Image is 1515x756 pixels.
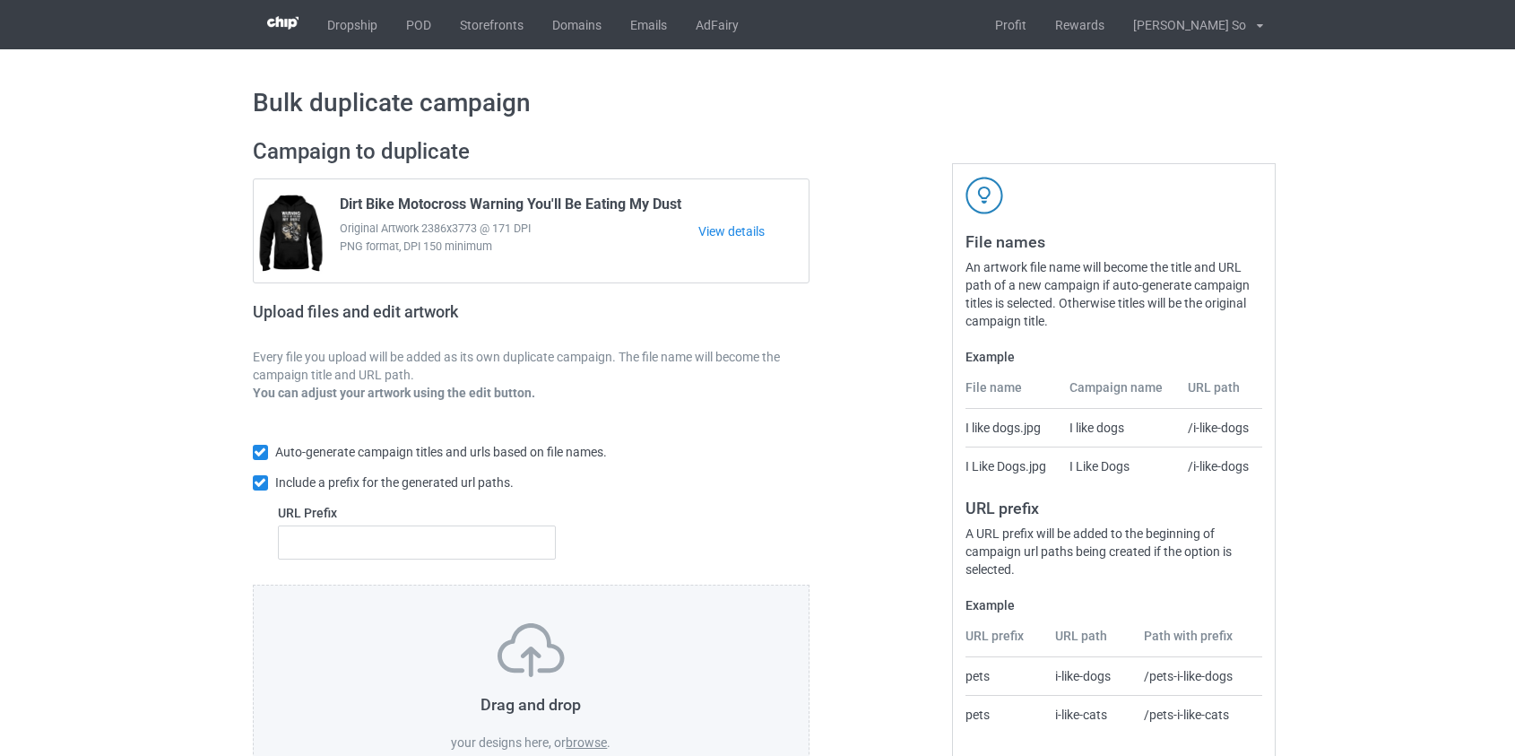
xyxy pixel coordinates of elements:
[1045,657,1134,695] td: i-like-dogs
[965,695,1046,734] td: pets
[965,258,1262,330] div: An artwork file name will become the title and URL path of a new campaign if auto-generate campai...
[965,627,1046,657] th: URL prefix
[253,138,810,166] h2: Campaign to duplicate
[965,177,1003,214] img: svg+xml;base64,PD94bWwgdmVyc2lvbj0iMS4wIiBlbmNvZGluZz0iVVRGLTgiPz4KPHN2ZyB3aWR0aD0iNDJweCIgaGVpZ2...
[267,16,299,30] img: 3d383065fc803cdd16c62507c020ddf8.png
[1178,378,1262,409] th: URL path
[965,447,1060,485] td: I Like Dogs.jpg
[1045,695,1134,734] td: i-like-cats
[965,231,1262,252] h3: File names
[607,735,610,750] span: .
[1178,447,1262,485] td: /i-like-dogs
[291,694,772,715] h3: Drag and drop
[965,348,1262,366] label: Example
[253,386,535,400] b: You can adjust your artwork using the edit button.
[1060,447,1178,485] td: I Like Dogs
[698,222,809,240] a: View details
[498,623,565,677] img: svg+xml;base64,PD94bWwgdmVyc2lvbj0iMS4wIiBlbmNvZGluZz0iVVRGLTgiPz4KPHN2ZyB3aWR0aD0iNzVweCIgaGVpZ2...
[340,238,699,256] span: PNG format, DPI 150 minimum
[1119,3,1246,48] div: [PERSON_NAME] So
[253,302,587,335] h2: Upload files and edit artwork
[1134,657,1262,695] td: /pets-i-like-dogs
[1134,627,1262,657] th: Path with prefix
[965,498,1262,518] h3: URL prefix
[965,657,1046,695] td: pets
[340,220,699,238] span: Original Artwork 2386x3773 @ 171 DPI
[275,475,514,490] span: Include a prefix for the generated url paths.
[965,596,1262,614] label: Example
[1060,378,1178,409] th: Campaign name
[1134,695,1262,734] td: /pets-i-like-cats
[965,409,1060,447] td: I like dogs.jpg
[1060,409,1178,447] td: I like dogs
[275,445,607,459] span: Auto-generate campaign titles and urls based on file names.
[253,87,1263,119] h1: Bulk duplicate campaign
[451,735,566,750] span: your designs here, or
[566,735,607,750] label: browse
[965,525,1262,578] div: A URL prefix will be added to the beginning of campaign url paths being created if the option is ...
[1178,409,1262,447] td: /i-like-dogs
[278,504,557,522] label: URL Prefix
[340,196,681,220] span: Dirt Bike Motocross Warning You'll Be Eating My Dust
[1045,627,1134,657] th: URL path
[965,378,1060,409] th: File name
[253,348,810,384] p: Every file you upload will be added as its own duplicate campaign. The file name will become the ...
